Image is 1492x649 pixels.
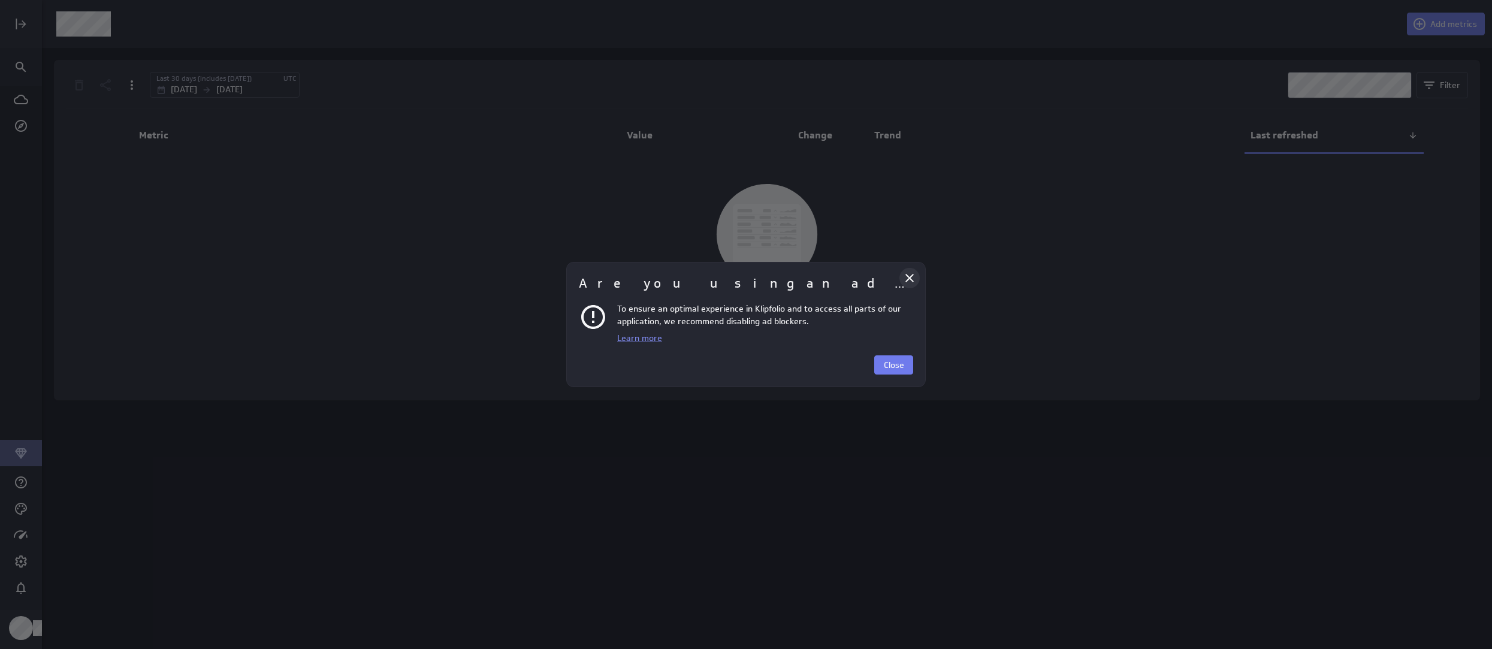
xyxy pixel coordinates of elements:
[874,355,913,375] button: Close
[899,268,920,288] div: Close
[884,360,904,370] span: Close
[617,303,913,328] p: To ensure an optimal experience in Klipfolio and to access all parts of our application, we recom...
[579,274,913,294] h2: Are you using an ad blocker?
[617,333,913,343] a: Learn more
